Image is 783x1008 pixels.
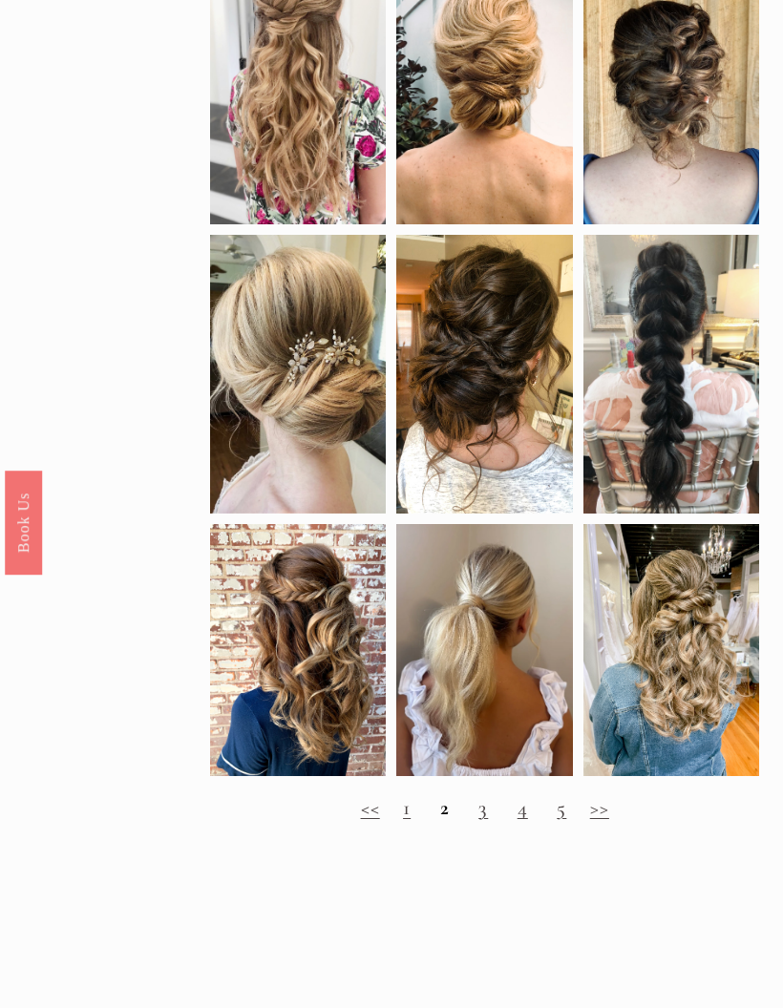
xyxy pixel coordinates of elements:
a: 5 [557,795,566,820]
a: Book Us [5,471,42,575]
a: 4 [518,795,528,820]
a: 1 [403,795,411,820]
a: 3 [478,795,488,820]
a: >> [590,795,609,820]
strong: 2 [440,795,450,820]
a: << [361,795,380,820]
